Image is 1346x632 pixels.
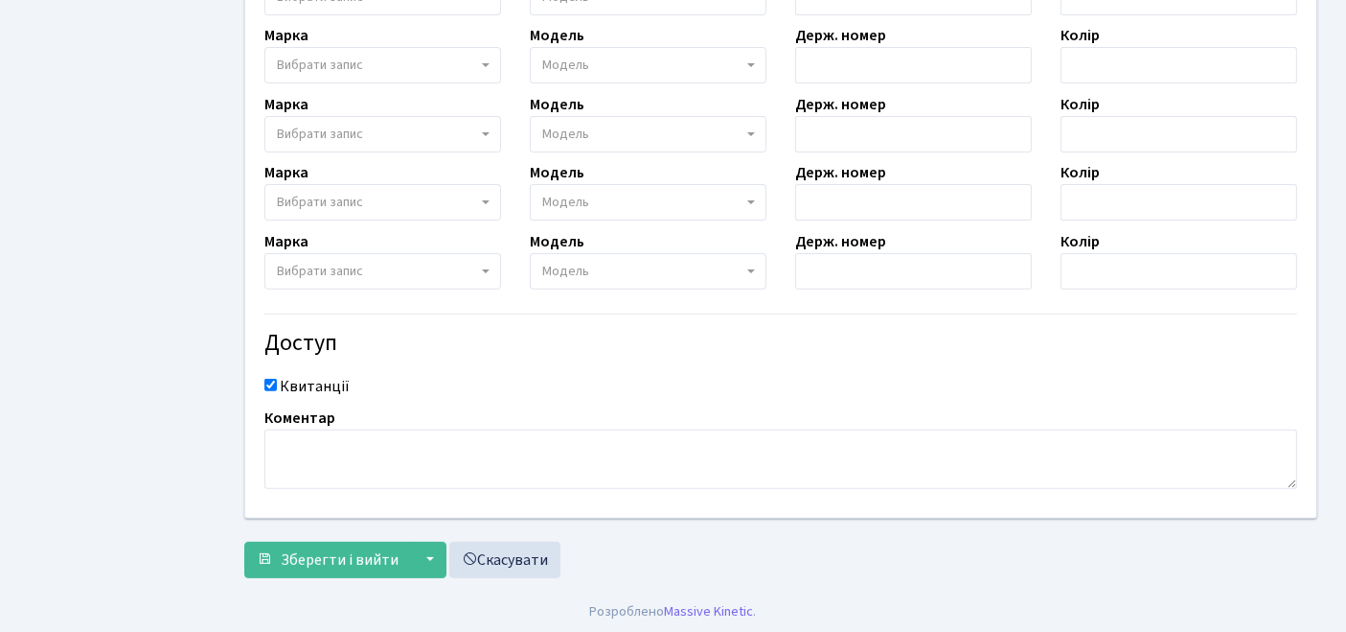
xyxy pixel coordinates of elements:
label: Колір [1061,161,1100,184]
label: Модель [530,24,584,47]
label: Колір [1061,93,1100,116]
span: Модель [542,193,589,212]
span: Вибрати запис [277,56,363,75]
a: Massive Kinetic [665,601,754,621]
span: Модель [542,125,589,144]
label: Марка [264,24,308,47]
label: Держ. номер [795,230,886,253]
span: Вибрати запис [277,125,363,144]
button: Зберегти і вийти [244,542,411,578]
label: Колір [1061,230,1100,253]
label: Марка [264,230,308,253]
label: Квитанції [280,375,350,398]
label: Держ. номер [795,161,886,184]
label: Модель [530,93,584,116]
span: Вибрати запис [277,193,363,212]
span: Модель [542,262,589,281]
label: Держ. номер [795,93,886,116]
span: Вибрати запис [277,262,363,281]
label: Марка [264,161,308,184]
span: Зберегти і вийти [281,550,399,571]
label: Держ. номер [795,24,886,47]
label: Модель [530,230,584,253]
label: Марка [264,93,308,116]
label: Колір [1061,24,1100,47]
h4: Доступ [264,330,1297,358]
label: Модель [530,161,584,184]
label: Коментар [264,407,335,430]
div: Розроблено . [590,601,757,622]
a: Скасувати [449,542,560,578]
span: Модель [542,56,589,75]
